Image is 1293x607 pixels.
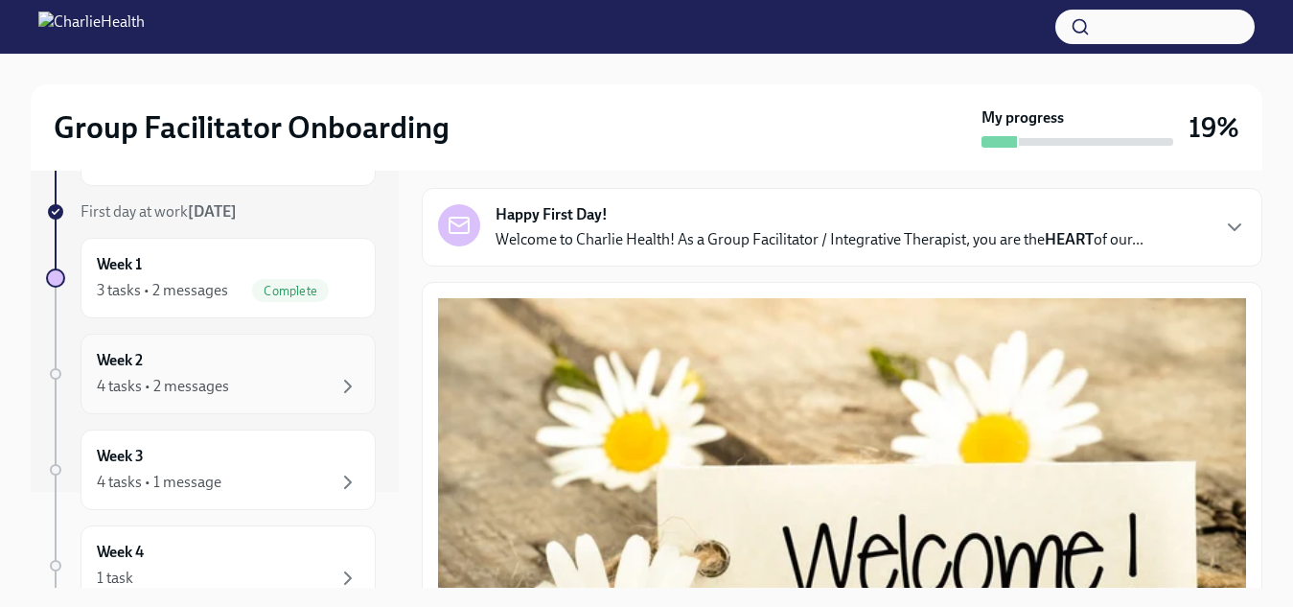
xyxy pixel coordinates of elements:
a: Week 41 task [46,525,376,606]
a: First day at work[DATE] [46,201,376,222]
h6: Week 2 [97,350,143,371]
a: Week 24 tasks • 2 messages [46,334,376,414]
strong: My progress [981,107,1064,128]
h3: 19% [1189,110,1239,145]
h2: Group Facilitator Onboarding [54,108,450,147]
h6: Week 3 [97,446,144,467]
strong: HEART [1045,230,1094,248]
a: Week 13 tasks • 2 messagesComplete [46,238,376,318]
div: 1 task [97,568,133,589]
p: Welcome to Charlie Health! As a Group Facilitator / Integrative Therapist, you are the of our... [496,229,1143,250]
h6: Week 1 [97,254,142,275]
a: Week 34 tasks • 1 message [46,430,376,510]
span: Complete [252,284,329,298]
div: 3 tasks • 2 messages [97,280,228,301]
span: First day at work [81,202,237,221]
h6: Week 4 [97,542,144,563]
img: CharlieHealth [38,12,145,42]
strong: Happy First Day! [496,204,608,225]
div: 4 tasks • 1 message [97,472,221,493]
div: 4 tasks • 2 messages [97,376,229,397]
strong: [DATE] [188,202,237,221]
